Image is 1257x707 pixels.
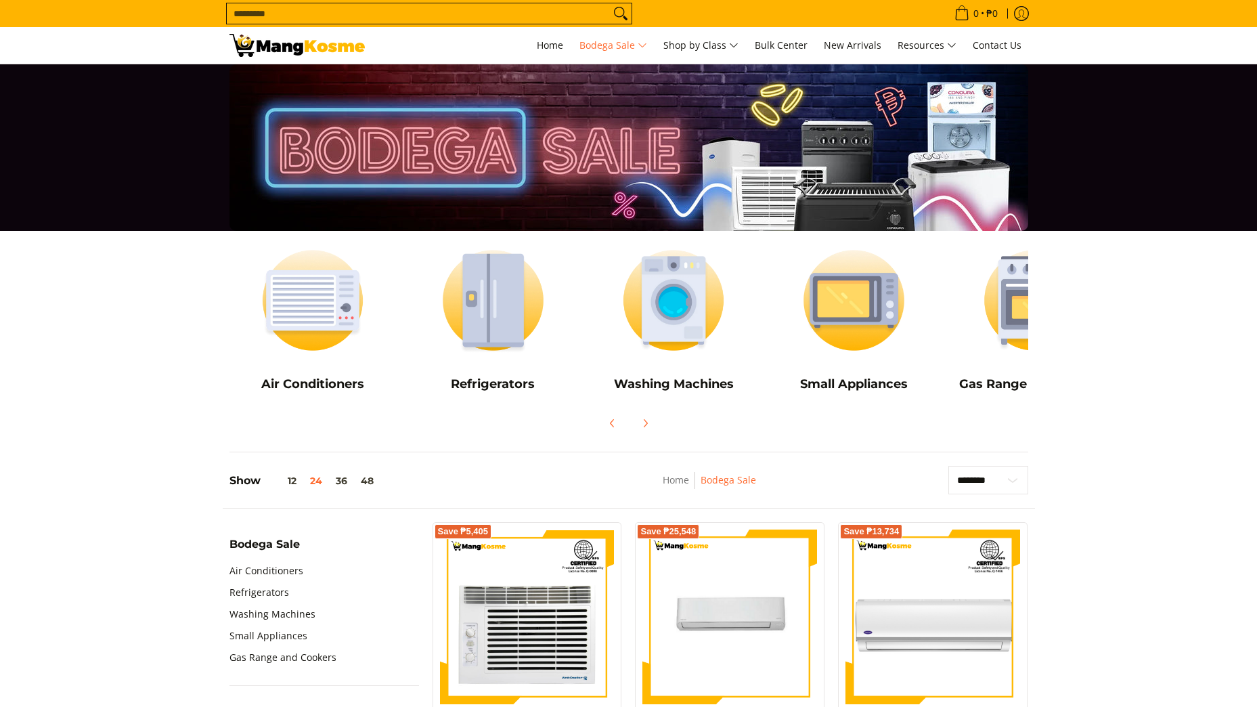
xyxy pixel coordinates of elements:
[817,27,888,64] a: New Arrivals
[329,475,354,486] button: 36
[229,238,397,402] a: Air Conditioners Air Conditioners
[966,27,1028,64] a: Contact Us
[598,408,627,438] button: Previous
[229,34,365,57] img: Bodega Sale l Mang Kosme: Cost-Efficient &amp; Quality Home Appliances
[770,238,938,363] img: Small Appliances
[410,377,577,392] h5: Refrigerators
[755,39,808,51] span: Bulk Center
[440,530,615,704] img: Kelvinator 0.75 HP Deluxe Eco, Window-Type Air Conditioner (Class A)
[590,377,757,392] h5: Washing Machines
[950,6,1002,21] span: •
[845,530,1020,704] img: Carrier 1.0 HP Optima 3 R32 Split-Type Non-Inverter Air Conditioner (Class A)
[663,37,738,54] span: Shop by Class
[663,473,689,486] a: Home
[973,39,1021,51] span: Contact Us
[642,530,817,704] img: Toshiba 2 HP New Model Split-Type Inverter Air Conditioner (Class A)
[229,238,397,363] img: Air Conditioners
[229,603,315,625] a: Washing Machines
[657,27,745,64] a: Shop by Class
[229,474,380,488] h5: Show
[951,238,1118,363] img: Cookers
[537,39,563,51] span: Home
[951,238,1118,402] a: Cookers Gas Range and Cookers
[573,472,847,502] nav: Breadcrumbs
[770,238,938,402] a: Small Appliances Small Appliances
[984,9,1000,18] span: ₱0
[573,27,654,64] a: Bodega Sale
[438,528,489,536] span: Save ₱5,405
[530,27,570,64] a: Home
[410,238,577,402] a: Refrigerators Refrigerators
[898,37,956,54] span: Resources
[229,560,303,582] a: Air Conditioners
[354,475,380,486] button: 48
[701,473,756,486] a: Bodega Sale
[229,647,336,668] a: Gas Range and Cookers
[410,238,577,363] img: Refrigerators
[590,238,757,363] img: Washing Machines
[640,528,696,536] span: Save ₱25,548
[229,625,307,647] a: Small Appliances
[590,238,757,402] a: Washing Machines Washing Machines
[378,27,1028,64] nav: Main Menu
[229,539,300,560] summary: Open
[229,582,289,603] a: Refrigerators
[824,39,881,51] span: New Arrivals
[610,3,632,24] button: Search
[770,377,938,392] h5: Small Appliances
[971,9,981,18] span: 0
[891,27,963,64] a: Resources
[579,37,647,54] span: Bodega Sale
[303,475,329,486] button: 24
[843,528,899,536] span: Save ₱13,734
[951,377,1118,392] h5: Gas Range and Cookers
[229,377,397,392] h5: Air Conditioners
[748,27,814,64] a: Bulk Center
[630,408,660,438] button: Next
[229,539,300,550] span: Bodega Sale
[261,475,303,486] button: 12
